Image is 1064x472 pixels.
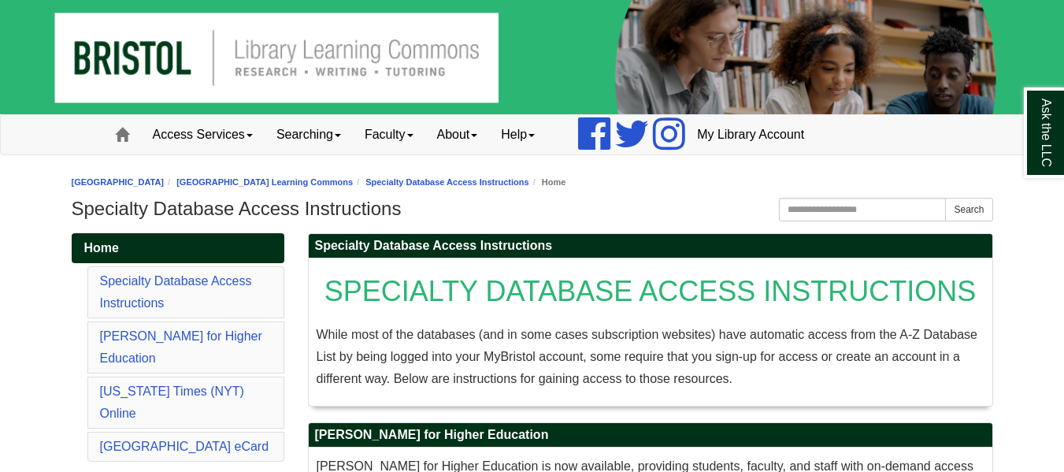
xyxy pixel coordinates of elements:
span: SPECIALTY DATABASE ACCESS INSTRUCTIONS [324,275,977,307]
button: Search [945,198,992,221]
a: Faculty [353,115,425,154]
a: Help [489,115,547,154]
a: [GEOGRAPHIC_DATA] Learning Commons [176,177,353,187]
a: [GEOGRAPHIC_DATA] eCard [100,440,269,453]
a: Searching [265,115,353,154]
a: About [425,115,490,154]
h2: [PERSON_NAME] for Higher Education [309,423,992,448]
p: While most of the databases (and in some cases subscription websites) have automatic access from ... [317,324,984,390]
h2: Specialty Database Access Instructions [309,234,992,258]
a: [US_STATE] Times (NYT) Online [100,385,244,420]
a: Specialty Database Access Instructions [100,274,252,310]
span: Home [84,241,119,255]
li: Home [529,175,566,190]
a: [GEOGRAPHIC_DATA] [72,177,165,187]
a: Home [72,233,284,263]
nav: breadcrumb [72,175,993,190]
a: My Library Account [685,115,816,154]
h1: Specialty Database Access Instructions [72,198,993,220]
div: Guide Pages [72,233,284,465]
a: Access Services [141,115,265,154]
a: Specialty Database Access Instructions [365,177,528,187]
a: [PERSON_NAME] for Higher Education [100,329,262,365]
